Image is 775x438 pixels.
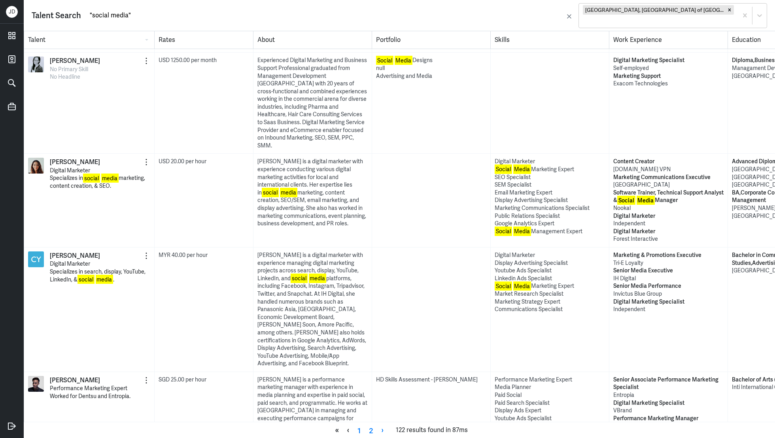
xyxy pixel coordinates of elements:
[376,72,486,80] div: Advertising and Media
[343,424,353,436] span: ‹
[50,73,80,80] span: No Headline
[331,424,343,436] span: «
[50,260,150,268] p: Digital Marketer
[50,385,150,393] p: Performance Marketing Expert
[495,181,605,189] div: SEM Specialist
[495,376,605,384] div: Performance Marketing Expert
[495,399,605,407] div: Paid Search Specialist
[513,281,531,291] mark: Media
[376,57,486,64] div: Designs
[159,251,208,259] span: MYR 40.00 per hour
[495,290,605,298] div: Market Research Specialist
[613,376,724,391] p: Senior Associate Performance Marketing Specialist
[159,158,206,165] span: USD 20.00 per hour
[395,56,413,65] mark: Media
[495,275,605,283] div: Linkedin Ads Specialist
[353,424,365,436] a: Page 1
[613,391,724,399] p: Entropia
[257,57,368,149] div: Experienced Digital Marketing and Business Support Professional graduated from Management Develop...
[377,424,388,436] a: Next page
[77,275,95,284] mark: social
[613,80,724,88] p: Exacom Technologies
[495,281,512,291] mark: Social
[262,188,279,197] mark: social
[50,158,100,166] a: [PERSON_NAME]
[376,56,393,65] mark: Social
[495,174,605,181] div: SEO Specialist
[613,212,724,220] p: Digital Marketer
[495,228,605,236] div: Management Expert
[6,6,18,18] div: J D
[495,415,605,423] div: Youtube Ads Specialist
[495,282,605,290] div: Marketing Expert
[50,393,150,400] p: Worked for Dentsu and Entropia.
[159,376,206,383] span: SGD 25.00 per hour
[613,267,724,275] p: Senior Media Executive
[613,275,724,283] p: IH Digital
[495,391,605,399] div: Paid Social
[495,164,512,174] mark: Social
[613,174,724,181] p: Marketing Communications Executive
[613,72,724,80] p: Marketing Support
[613,166,724,174] p: [DOMAIN_NAME] VPN
[50,66,88,73] span: No Primary Skill
[89,9,564,21] input: Search
[495,251,605,259] div: Digital Marketer
[613,298,724,306] p: Digital Marketing Specialist
[613,220,724,228] p: Independent
[609,31,728,49] div: Work Experience
[280,188,298,197] mark: media
[50,251,100,260] a: [PERSON_NAME]
[613,189,724,204] p: Software Trainer, Technical Support Analyst & Manager
[495,407,605,415] div: Display Ads Expert
[50,174,150,190] p: Specializes in marketing, content creation, & SEO.
[376,64,486,72] div: null
[613,282,724,290] p: Senior Media Performance
[495,259,605,267] div: Display Advertising Specialist
[50,268,150,283] p: Specializes in search, display, YouTube, LinkedIn, & .
[50,167,150,175] p: Digital Marketer
[372,31,490,49] div: Portfolio
[32,9,81,21] div: Talent Search
[495,306,605,313] div: Communications Specialist
[376,376,486,384] div: HD Skills Assessment - [PERSON_NAME]
[495,196,605,204] div: Display Advertising Specialist
[513,164,531,174] mark: Media
[291,274,308,283] mark: social
[101,174,119,183] mark: media
[613,306,724,313] p: Independent
[159,57,217,64] span: USD 1250.00 per month
[396,424,468,436] span: 122 results found in 87ms
[309,274,327,283] mark: media
[583,5,725,15] div: [GEOGRAPHIC_DATA], [GEOGRAPHIC_DATA] of [GEOGRAPHIC_DATA], [GEOGRAPHIC_DATA]
[50,57,100,65] a: [PERSON_NAME]
[83,174,100,183] mark: social
[637,196,655,205] mark: Media
[613,228,724,236] p: Digital Marketer
[613,235,724,243] p: Forest Interactive
[96,275,113,284] mark: media
[613,251,724,259] p: Marketing & Promotions Executive
[495,189,605,197] div: Email Marketing Expert
[495,383,605,391] div: Media Planner
[50,376,100,385] a: [PERSON_NAME]
[495,298,605,306] div: Marketing Strategy Expert
[613,158,724,166] p: Content Creator
[257,251,368,368] div: [PERSON_NAME] is a digital marketer with experience managing digital marketing projects across se...
[513,227,531,236] mark: Media
[613,204,724,212] p: Nookal
[253,31,372,49] div: About
[24,31,155,49] div: Talent
[613,290,724,298] p: Invictus Blue Group
[495,227,512,236] mark: Social
[613,64,724,72] p: Self-employed
[154,31,253,49] div: Rates
[257,158,368,227] div: [PERSON_NAME] is a digital marketer with experience conducting various digital marketing activiti...
[365,424,377,436] a: Page 2
[495,212,605,220] div: Public Relations Specialist
[613,57,724,64] p: Digital Marketing Specialist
